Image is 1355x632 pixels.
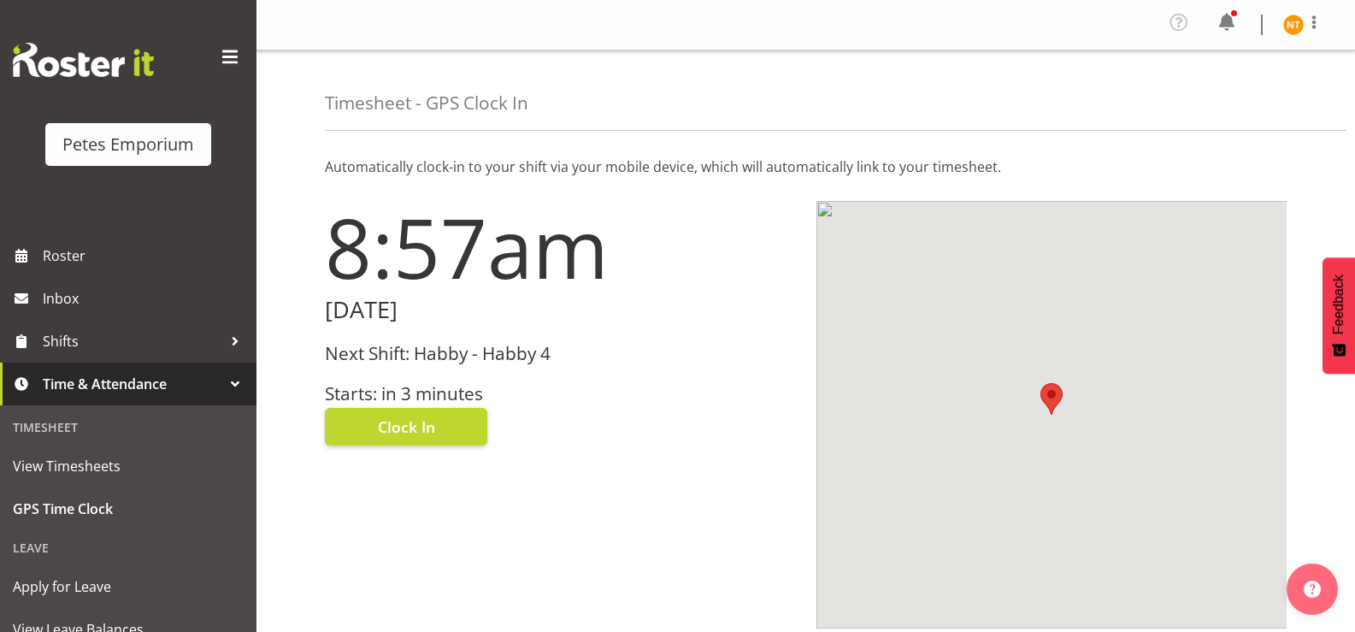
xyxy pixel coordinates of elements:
h1: 8:57am [325,201,796,293]
span: Roster [43,243,248,269]
div: Leave [4,530,252,565]
span: View Timesheets [13,453,244,479]
a: GPS Time Clock [4,487,252,530]
button: Feedback - Show survey [1323,257,1355,374]
img: nicole-thomson8388.jpg [1283,15,1304,35]
span: Shifts [43,328,222,354]
h3: Starts: in 3 minutes [325,384,796,404]
a: Apply for Leave [4,565,252,608]
span: GPS Time Clock [13,496,244,522]
a: View Timesheets [4,445,252,487]
h4: Timesheet - GPS Clock In [325,93,528,113]
span: Apply for Leave [13,574,244,600]
div: Petes Emporium [62,132,194,157]
h2: [DATE] [325,297,796,323]
p: Automatically clock-in to your shift via your mobile device, which will automatically link to you... [325,157,1287,177]
span: Feedback [1331,275,1346,334]
img: Rosterit website logo [13,43,154,77]
div: Timesheet [4,410,252,445]
span: Clock In [378,416,435,438]
img: help-xxl-2.png [1304,581,1321,598]
span: Inbox [43,286,248,311]
h3: Next Shift: Habby - Habby 4 [325,344,796,363]
span: Time & Attendance [43,371,222,397]
button: Clock In [325,408,487,446]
